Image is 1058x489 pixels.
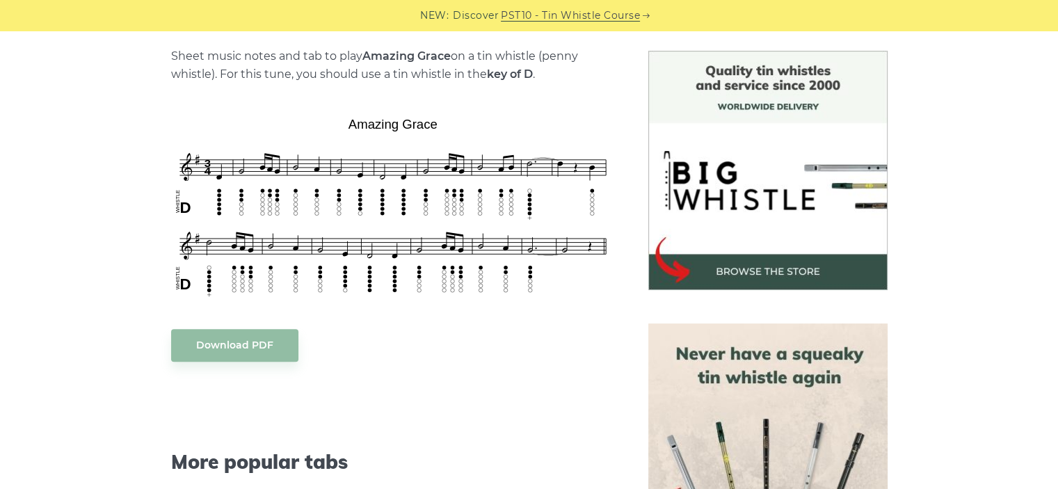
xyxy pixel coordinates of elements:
[171,450,615,474] span: More popular tabs
[171,112,615,300] img: Amazing Grace Tin Whistle Tab & Sheet Music
[362,49,451,63] strong: Amazing Grace
[171,47,615,83] p: Sheet music notes and tab to play on a tin whistle (penny whistle). For this tune, you should use...
[420,8,449,24] span: NEW:
[501,8,640,24] a: PST10 - Tin Whistle Course
[487,67,533,81] strong: key of D
[648,51,888,290] img: BigWhistle Tin Whistle Store
[171,329,298,362] a: Download PDF
[453,8,499,24] span: Discover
